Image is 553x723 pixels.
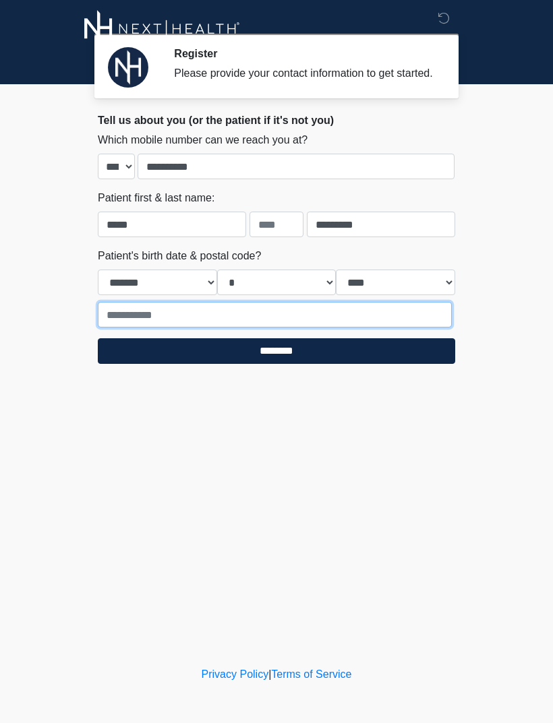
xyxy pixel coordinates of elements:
[98,190,214,206] label: Patient first & last name:
[202,668,269,680] a: Privacy Policy
[84,10,240,47] img: Next-Health Logo
[98,114,455,127] h2: Tell us about you (or the patient if it's not you)
[98,248,261,264] label: Patient's birth date & postal code?
[174,65,435,82] div: Please provide your contact information to get started.
[271,668,351,680] a: Terms of Service
[108,47,148,88] img: Agent Avatar
[98,132,308,148] label: Which mobile number can we reach you at?
[268,668,271,680] a: |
